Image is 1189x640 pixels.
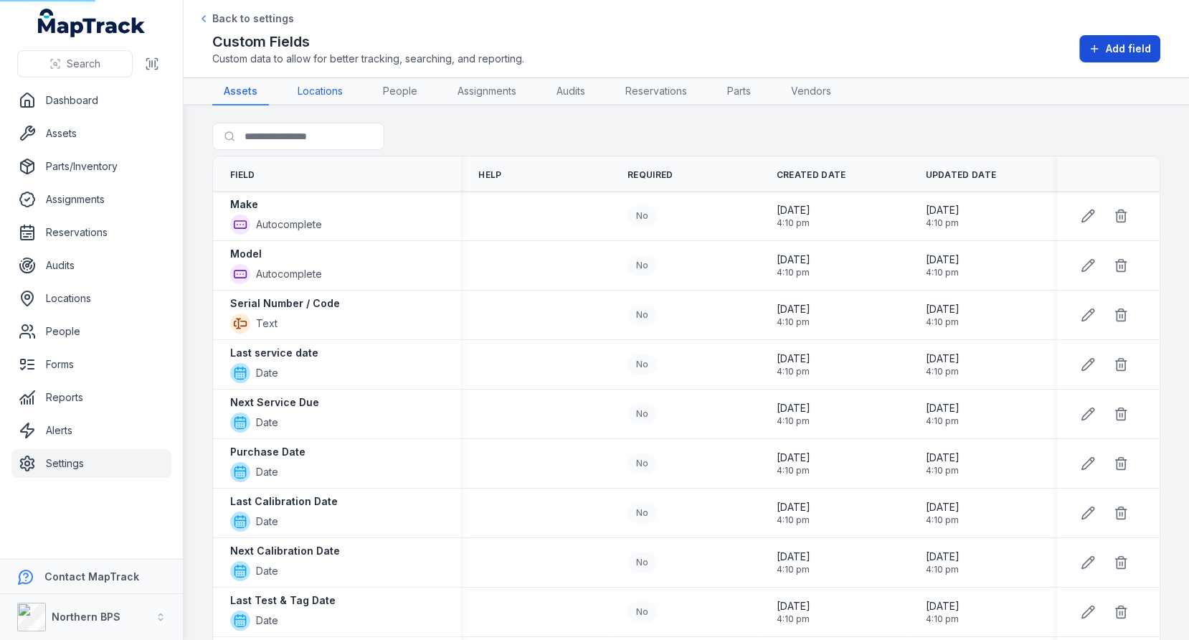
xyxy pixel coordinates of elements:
time: 03/09/2025, 4:10:52 pm [925,203,959,229]
button: Search [17,50,133,77]
a: Reservations [11,218,171,247]
span: 4:10 pm [925,613,959,625]
time: 03/09/2025, 4:10:52 pm [777,401,810,427]
span: 4:10 pm [925,267,959,278]
span: [DATE] [777,401,810,415]
time: 03/09/2025, 4:10:52 pm [925,500,959,526]
h2: Custom Fields [212,32,524,52]
span: Created Date [777,169,846,181]
span: Date [256,415,278,430]
a: Reports [11,383,171,412]
span: Updated Date [925,169,996,181]
span: Date [256,465,278,479]
a: Assignments [11,185,171,214]
span: [DATE] [777,352,810,366]
time: 03/09/2025, 4:10:52 pm [925,451,959,476]
span: 4:10 pm [777,465,810,476]
span: 4:10 pm [925,415,959,427]
span: [DATE] [925,550,959,564]
div: No [627,404,657,424]
span: Custom data to allow for better tracking, searching, and reporting. [212,52,524,66]
span: [DATE] [925,253,959,267]
span: [DATE] [777,203,810,217]
a: Audits [11,251,171,280]
span: 4:10 pm [777,366,810,377]
span: Help [478,169,501,181]
span: 4:10 pm [777,613,810,625]
a: People [11,317,171,346]
strong: Contact MapTrack [44,570,139,583]
span: Date [256,366,278,380]
span: Back to settings [212,11,294,26]
a: Assets [212,78,269,105]
time: 03/09/2025, 4:10:52 pm [777,352,810,377]
a: People [371,78,429,105]
span: 4:10 pm [925,217,959,229]
a: Locations [11,284,171,313]
div: No [627,503,657,523]
span: Text [256,316,278,331]
strong: Make [230,197,258,212]
div: No [627,255,657,276]
span: 4:10 pm [925,465,959,476]
span: Search [67,57,100,71]
span: [DATE] [925,500,959,514]
span: 4:10 pm [777,415,810,427]
button: Add field [1079,35,1160,62]
div: No [627,354,657,375]
strong: Last Test & Tag Date [230,593,336,608]
div: No [627,206,657,226]
span: Add field [1106,42,1151,56]
strong: Next Calibration Date [230,544,340,558]
span: 4:10 pm [925,366,959,377]
span: [DATE] [777,253,810,267]
span: 4:10 pm [777,514,810,526]
time: 03/09/2025, 4:10:52 pm [925,352,959,377]
span: Field [230,169,255,181]
span: [DATE] [777,302,810,316]
strong: Last Calibration Date [230,494,338,509]
span: 4:10 pm [777,316,810,328]
a: Settings [11,449,171,478]
time: 03/09/2025, 4:10:52 pm [925,302,959,328]
span: Date [256,514,278,529]
time: 03/09/2025, 4:10:52 pm [777,203,810,229]
span: 4:10 pm [777,267,810,278]
a: MapTrack [38,9,146,37]
time: 03/09/2025, 4:10:52 pm [925,401,959,427]
span: Date [256,564,278,578]
span: [DATE] [925,401,959,415]
strong: Last service date [230,346,318,360]
span: [DATE] [777,599,810,613]
a: Alerts [11,416,171,445]
div: No [627,552,657,573]
time: 03/09/2025, 4:10:52 pm [925,599,959,625]
a: Audits [545,78,597,105]
div: No [627,453,657,474]
a: Vendors [780,78,843,105]
strong: Purchase Date [230,445,305,459]
span: 4:10 pm [925,564,959,575]
span: [DATE] [925,451,959,465]
span: [DATE] [777,500,810,514]
time: 03/09/2025, 4:10:52 pm [777,599,810,625]
span: Date [256,613,278,628]
a: Parts/Inventory [11,152,171,181]
a: Parts [716,78,762,105]
a: Reservations [614,78,698,105]
strong: Northern BPS [52,611,120,623]
a: Assets [11,119,171,148]
span: 4:10 pm [777,217,810,229]
strong: Serial Number / Code [230,296,340,311]
a: Assignments [446,78,528,105]
span: [DATE] [925,203,959,217]
span: 4:10 pm [925,316,959,328]
a: Locations [286,78,354,105]
span: 4:10 pm [777,564,810,575]
div: No [627,602,657,622]
span: [DATE] [925,599,959,613]
time: 03/09/2025, 4:10:52 pm [777,451,810,476]
a: Back to settings [198,11,294,26]
span: [DATE] [925,302,959,316]
time: 03/09/2025, 4:10:52 pm [925,253,959,278]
